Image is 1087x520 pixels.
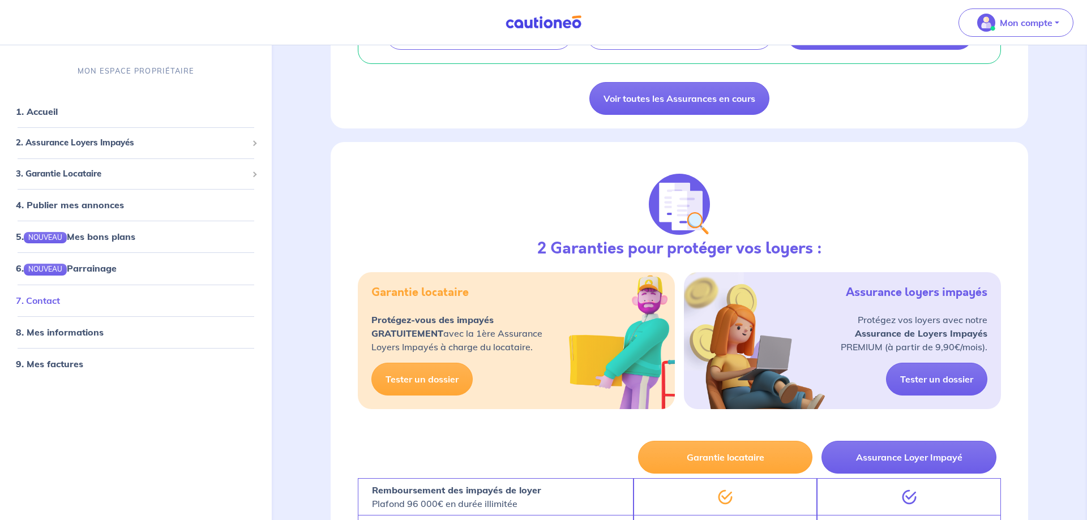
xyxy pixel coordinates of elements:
a: Tester un dossier [371,363,473,396]
div: 7. Contact [5,289,267,311]
div: 2. Assurance Loyers Impayés [5,132,267,154]
button: Assurance Loyer Impayé [821,441,996,474]
img: justif-loupe [649,174,710,235]
a: 7. Contact [16,294,60,306]
strong: Assurance de Loyers Impayés [855,328,987,339]
a: 5.NOUVEAUMes bons plans [16,231,135,242]
p: avec la 1ère Assurance Loyers Impayés à charge du locataire. [371,313,542,354]
button: illu_account_valid_menu.svgMon compte [958,8,1073,37]
h5: Garantie locataire [371,286,469,299]
p: MON ESPACE PROPRIÉTAIRE [78,66,194,76]
div: 6.NOUVEAUParrainage [5,257,267,280]
strong: Protégez-vous des impayés GRATUITEMENT [371,314,494,339]
a: 6.NOUVEAUParrainage [16,263,117,274]
a: 4. Publier mes annonces [16,199,124,210]
div: 4. Publier mes annonces [5,194,267,216]
div: 5.NOUVEAUMes bons plans [5,225,267,248]
a: 9. Mes factures [16,358,83,369]
img: illu_account_valid_menu.svg [977,14,995,32]
span: 2. Assurance Loyers Impayés [16,136,247,149]
p: Mon compte [1000,16,1052,29]
div: 1. Accueil [5,100,267,123]
img: Cautioneo [501,15,586,29]
div: 9. Mes factures [5,352,267,375]
p: Plafond 96 000€ en durée illimitée [372,483,541,510]
a: 1. Accueil [16,106,58,117]
p: Protégez vos loyers avec notre PREMIUM (à partir de 9,90€/mois). [841,313,987,354]
strong: Remboursement des impayés de loyer [372,484,541,496]
button: Garantie locataire [638,441,813,474]
h5: Assurance loyers impayés [846,286,987,299]
div: 3. Garantie Locataire [5,163,267,185]
h3: 2 Garanties pour protéger vos loyers : [537,239,822,259]
a: 8. Mes informations [16,326,104,337]
a: Voir toutes les Assurances en cours [589,82,769,115]
div: 8. Mes informations [5,320,267,343]
a: Tester un dossier [886,363,987,396]
span: 3. Garantie Locataire [16,167,247,181]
